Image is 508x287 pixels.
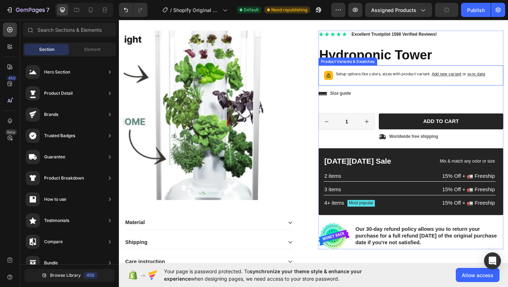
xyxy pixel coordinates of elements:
span: or [373,57,398,63]
span: / [170,6,172,14]
div: Trusted Badges [44,132,75,139]
div: Product Breakdown [44,175,84,182]
button: Assigned Products [365,3,432,17]
span: Your page is password protected. To when designing pages, we need access to your store password. [164,268,389,282]
div: Testimonials [44,217,69,224]
button: Browse Library450 [24,269,115,282]
button: Add to cart [283,103,418,120]
div: Guarantee [44,153,65,160]
div: 450 [84,272,97,279]
p: Setup options like colors, sizes with product variant. [236,57,398,64]
div: Hero Section [44,69,70,76]
span: Browse Library [50,272,81,279]
div: Undo/Redo [119,3,147,17]
p: Care instruction [7,260,50,268]
span: synchronize your theme style & enhance your experience [164,268,362,282]
button: Publish [461,3,491,17]
p: 15% Off + 🚛 Freeship [318,182,409,189]
div: Bundle [44,259,58,266]
p: Our 30-day refund policy allows you to return your purchase for a full refund [DATE] of the origi... [257,225,417,247]
span: Add new variant [340,57,373,63]
button: decrement [217,103,234,120]
span: sync data [379,57,398,63]
div: 450 [7,75,17,81]
p: Most popular [250,198,277,204]
span: Assigned Products [371,6,416,14]
div: Add to cart [331,108,370,115]
button: increment [261,103,278,120]
span: Element [84,46,101,53]
div: Product Variants & Swatches [218,43,279,49]
iframe: Design area [119,19,508,264]
img: gempages_432750572815254551-4725dba3-b090-46a1-a087-9c9260717fd1_67e194c8-ba55-4051-a37a-e98bbe69... [217,222,251,251]
p: Shipping [7,239,31,247]
span: Allow access [462,271,494,279]
div: How to use [44,196,66,203]
p: 15% Off + 🚛 Freeship [318,197,409,204]
div: Open Intercom Messenger [484,252,501,269]
p: [DATE][DATE] Sale [223,150,314,160]
div: Brands [44,111,58,118]
p: 7 [46,6,49,14]
p: 4+ items [223,197,245,204]
div: Compare [44,238,63,245]
p: 3 items [223,182,314,189]
strong: Excellent Trustpilot 1598 Verified Reviews! [253,14,346,19]
span: Default [244,7,259,13]
div: Beta [5,129,17,135]
button: 7 [3,3,53,17]
div: Product Detail [44,90,73,97]
p: Worldwide free shipping [294,125,347,131]
div: Publish [467,6,485,14]
input: quantity [234,103,261,120]
h1: Hydroponic Tower [217,29,418,49]
span: Need republishing [271,7,307,13]
div: Rich Text Editor. Editing area: main [252,13,346,21]
p: Size guide [230,78,252,84]
button: Allow access [456,268,500,282]
p: 15% Off + 🚛 Freeship [318,168,409,175]
input: Search Sections & Elements [23,23,116,37]
span: Section [39,46,54,53]
p: Mix & match any color or size [318,152,409,158]
p: 2 items [223,168,314,175]
span: Shopify Original Product Template [173,6,220,14]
